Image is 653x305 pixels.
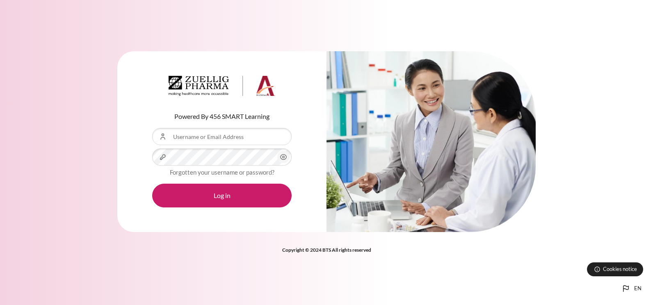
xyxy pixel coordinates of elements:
span: en [634,285,642,293]
p: Powered By 456 SMART Learning [152,112,292,121]
button: Cookies notice [587,262,643,276]
img: Architeck [169,76,275,96]
a: Forgotten your username or password? [170,168,274,176]
span: Cookies notice [603,265,637,273]
input: Username or Email Address [152,128,292,145]
button: Log in [152,184,292,207]
strong: Copyright © 2024 BTS All rights reserved [282,247,371,253]
button: Languages [618,280,645,297]
a: Architeck [169,76,275,100]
